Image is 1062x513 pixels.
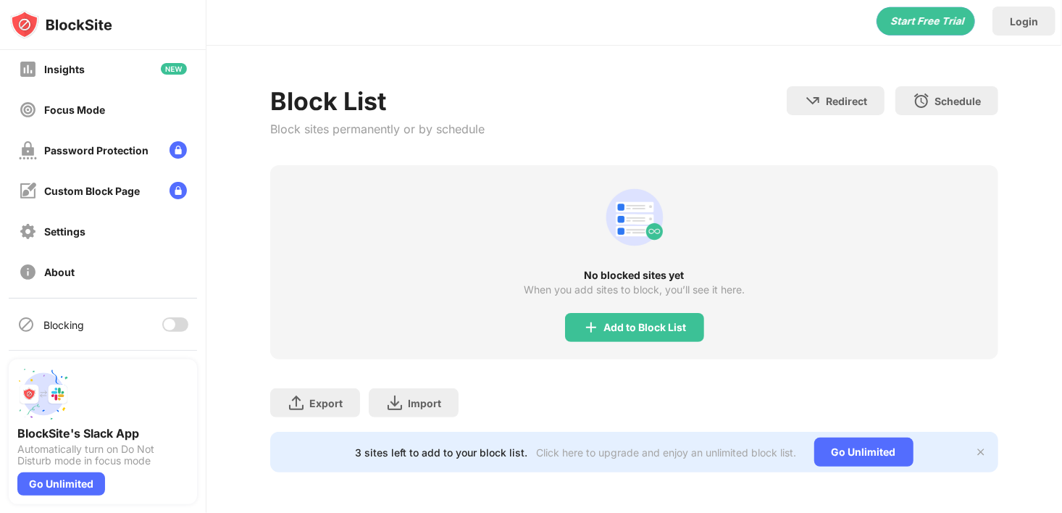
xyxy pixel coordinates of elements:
[17,443,188,467] div: Automatically turn on Do Not Disturb mode in focus mode
[170,141,187,159] img: lock-menu.svg
[537,446,797,459] div: Click here to upgrade and enjoy an unlimited block list.
[826,95,867,107] div: Redirect
[17,426,188,441] div: BlockSite's Slack App
[408,397,441,409] div: Import
[44,266,75,278] div: About
[43,319,84,331] div: Blocking
[975,446,987,458] img: x-button.svg
[10,10,112,39] img: logo-blocksite.svg
[814,438,913,467] div: Go Unlimited
[270,270,998,281] div: No blocked sites yet
[17,472,105,496] div: Go Unlimited
[604,322,687,333] div: Add to Block List
[600,183,669,252] div: animation
[270,122,485,136] div: Block sites permanently or by schedule
[161,63,187,75] img: new-icon.svg
[356,446,528,459] div: 3 sites left to add to your block list.
[19,263,37,281] img: about-off.svg
[877,7,975,36] div: animation
[1010,15,1038,28] div: Login
[19,182,37,200] img: customize-block-page-off.svg
[170,182,187,199] img: lock-menu.svg
[17,368,70,420] img: push-slack.svg
[935,95,981,107] div: Schedule
[44,63,85,75] div: Insights
[309,397,343,409] div: Export
[19,141,37,159] img: password-protection-off.svg
[17,316,35,333] img: blocking-icon.svg
[270,86,485,116] div: Block List
[44,144,149,157] div: Password Protection
[19,60,37,78] img: insights-off.svg
[44,225,85,238] div: Settings
[19,101,37,119] img: focus-off.svg
[44,104,105,116] div: Focus Mode
[19,222,37,241] img: settings-off.svg
[524,284,745,296] div: When you add sites to block, you’ll see it here.
[44,185,140,197] div: Custom Block Page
